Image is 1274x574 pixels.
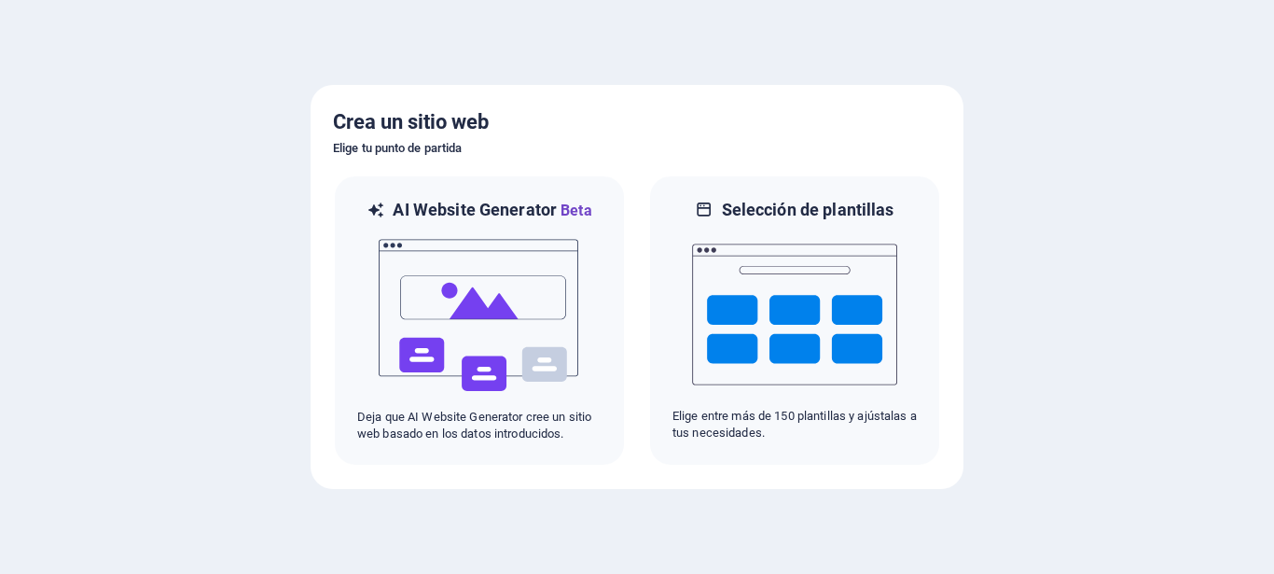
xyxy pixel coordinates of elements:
div: Selección de plantillasElige entre más de 150 plantillas y ajústalas a tus necesidades. [648,175,941,467]
h6: Selección de plantillas [722,199,894,221]
p: Deja que AI Website Generator cree un sitio web basado en los datos introducidos. [357,409,602,442]
h6: Elige tu punto de partida [333,137,941,160]
h5: Crea un sitio web [333,107,941,137]
h6: AI Website Generator [393,199,591,222]
p: Elige entre más de 150 plantillas y ajústalas a tus necesidades. [672,408,917,441]
div: AI Website GeneratorBetaaiDeja que AI Website Generator cree un sitio web basado en los datos int... [333,175,626,467]
span: Beta [557,202,592,219]
img: ai [377,222,582,409]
